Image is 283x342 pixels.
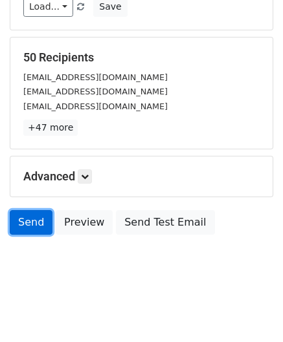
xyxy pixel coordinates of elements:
[23,120,78,136] a: +47 more
[218,280,283,342] iframe: Chat Widget
[23,72,168,82] small: [EMAIL_ADDRESS][DOMAIN_NAME]
[23,50,260,65] h5: 50 Recipients
[116,210,214,235] a: Send Test Email
[23,87,168,96] small: [EMAIL_ADDRESS][DOMAIN_NAME]
[10,210,52,235] a: Send
[23,102,168,111] small: [EMAIL_ADDRESS][DOMAIN_NAME]
[23,169,260,184] h5: Advanced
[56,210,113,235] a: Preview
